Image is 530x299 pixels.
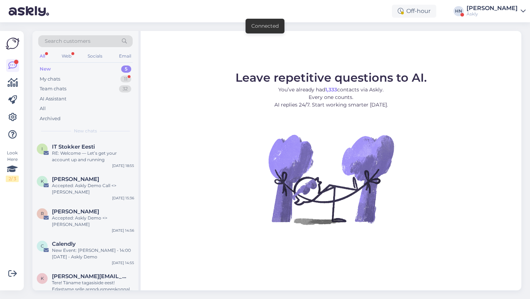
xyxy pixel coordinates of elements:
span: Leave repetitive questions to AI. [235,71,427,85]
b: 1,333 [325,86,337,93]
div: 5 [121,65,131,73]
div: Look Here [6,150,19,182]
div: Archived [40,115,61,122]
span: k [41,276,44,281]
div: Tere! Täname tagasiside eest! Edastame selle arendusmeeskonnale. Kirjavigade parandamise funktsio... [52,280,134,293]
p: You’ve already had contacts via Askly. Every one counts. AI replies 24/7. Start working smarter [... [235,86,427,109]
div: Connected [251,22,279,30]
div: Email [118,51,133,61]
div: All [38,51,47,61]
div: All [40,105,46,112]
div: [DATE] 14:55 [112,260,134,266]
div: [DATE] 14:56 [112,228,134,233]
div: New [40,65,51,73]
div: RE: Welcome — Let’s get your account up and running [52,150,134,163]
img: Askly Logo [6,37,19,50]
div: [PERSON_NAME] [467,5,518,11]
div: 32 [119,85,131,92]
div: [DATE] 18:55 [112,163,134,168]
span: Karl Mustjõgi [52,176,99,182]
img: No Chat active [266,114,396,244]
div: Accepted: Askly Demo Call <> [PERSON_NAME] [52,182,134,195]
a: [PERSON_NAME]Askly [467,5,526,17]
div: HN [454,6,464,16]
div: Askly [467,11,518,17]
div: Team chats [40,85,66,92]
div: Accepted: Askly Demo <> [PERSON_NAME] [52,215,134,228]
div: New Event: [PERSON_NAME] - 14:00 [DATE] - Askly Demo [52,247,134,260]
div: Off-hour [392,5,436,18]
div: Web [60,51,73,61]
span: kristiina.laur@eestiloto.ee [52,273,127,280]
div: My chats [40,76,60,83]
span: I [41,146,43,151]
span: C [41,243,44,249]
span: Search customers [45,37,90,45]
span: R [41,211,44,216]
div: 2 / 3 [6,176,19,182]
span: K [41,178,44,184]
span: Calendly [52,241,76,247]
div: [DATE] 15:36 [112,195,134,201]
div: 11 [120,76,131,83]
div: Socials [86,51,104,61]
span: Rainer Ploom [52,208,99,215]
div: AI Assistant [40,95,66,103]
span: New chats [74,128,97,134]
span: IT Stokker Eesti [52,144,95,150]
